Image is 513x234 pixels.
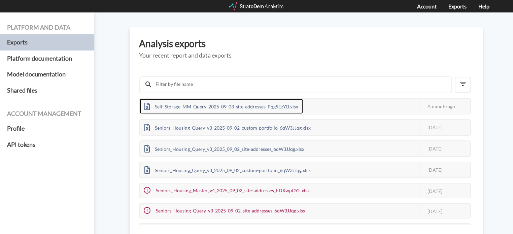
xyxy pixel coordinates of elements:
[140,162,315,177] div: Seniors_Housing_Query_v3_2025_09_02_custom-portfolio_6qW3JJqg.xlsx
[448,3,467,9] a: Exports
[7,66,87,82] a: Model documentation
[7,121,87,137] a: Profile
[7,24,87,31] h4: Platform and data
[420,141,470,156] div: [DATE]
[7,51,87,67] a: Platform documentation
[417,3,437,9] a: Account
[139,38,473,49] h3: Analysis exports
[140,145,309,151] a: Seniors_Housing_Query_v3_2025_09_02_site-addresses_6qW3JJqg.xlsx
[140,204,310,218] div: Seniors_Housing_Query_v3_2025_09_02_site-addresses_6qW3JJqg.xlsx
[140,183,314,198] div: Seniors_Housing_Master_v4_2025_09_02_site-addresses_EDXwpOYL.xlsx
[420,99,470,114] div: A minute ago
[139,52,473,59] h5: Your recent report and data exports
[140,166,315,172] a: Seniors_Housing_Query_v3_2025_09_02_custom-portfolio_6qW3JJqg.xlsx
[140,103,303,108] a: Self_Storage_MM_Query_2025_09_03_site-addresses_Pqg9EzYB.xlsx
[7,82,87,99] a: Shared files
[478,3,489,9] a: Help
[420,183,470,199] div: [DATE]
[7,34,87,51] a: Exports
[140,124,315,130] a: Seniors_Housing_Query_v3_2025_09_02_custom-portfolio_6qW3JJqg.xlsx
[140,141,309,156] div: Seniors_Housing_Query_v3_2025_09_02_site-addresses_6qW3JJqg.xlsx
[7,110,87,117] h4: Account management
[155,80,443,88] input: Filter by file name
[420,162,470,177] div: [DATE]
[420,204,470,219] div: [DATE]
[7,137,87,153] a: API tokens
[140,120,315,135] div: Seniors_Housing_Query_v3_2025_09_02_custom-portfolio_6qW3JJqg.xlsx
[140,99,303,114] div: Self_Storage_MM_Query_2025_09_03_site-addresses_Pqg9EzYB.xlsx
[420,120,470,135] div: [DATE]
